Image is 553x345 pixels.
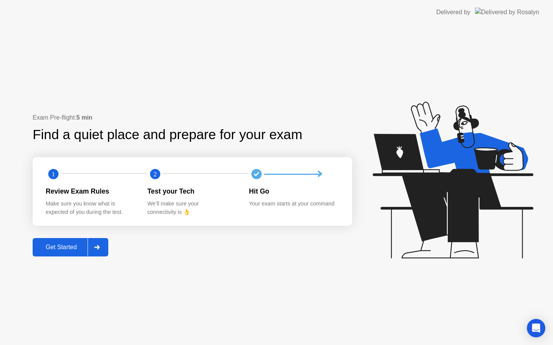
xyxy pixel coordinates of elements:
[154,171,157,178] text: 2
[249,200,338,208] div: Your exam starts at your command
[76,114,93,121] b: 5 min
[46,186,135,196] div: Review Exam Rules
[147,200,237,216] div: We’ll make sure your connectivity is 👌
[249,186,338,196] div: Hit Go
[46,200,135,216] div: Make sure you know what is expected of you during the test.
[147,186,237,196] div: Test your Tech
[52,171,55,178] text: 1
[436,8,470,17] div: Delivered by
[35,244,88,251] div: Get Started
[527,319,545,337] div: Open Intercom Messenger
[475,8,539,16] img: Delivered by Rosalyn
[33,238,108,256] button: Get Started
[33,125,303,145] div: Find a quiet place and prepare for your exam
[33,113,352,122] div: Exam Pre-flight:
